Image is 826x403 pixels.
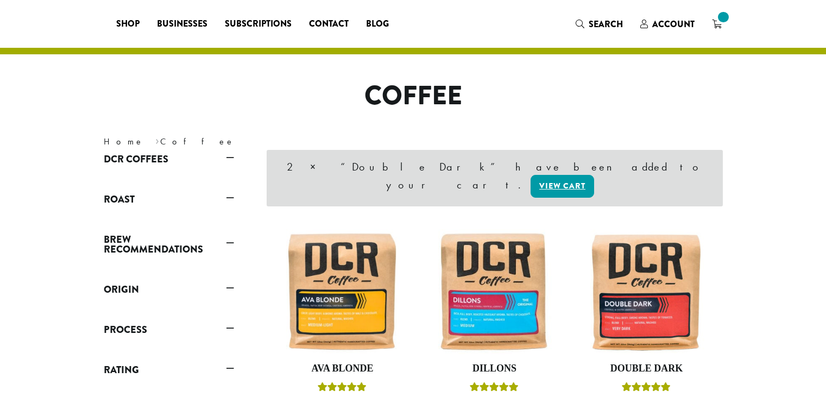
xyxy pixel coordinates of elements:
[567,15,632,33] a: Search
[309,17,349,31] span: Contact
[267,150,723,206] div: 2 × “Double Dark” have been added to your cart.
[318,381,367,397] div: Rated 5.00 out of 5
[589,18,623,30] span: Search
[104,299,234,307] div: Origin
[104,259,234,267] div: Brew Recommendations
[155,131,159,148] span: ›
[116,17,140,31] span: Shop
[104,209,234,217] div: Roast
[104,150,234,168] a: DCR Coffees
[104,339,234,348] div: Process
[470,381,519,397] div: Rated 5.00 out of 5
[104,135,397,148] nav: Breadcrumb
[432,229,557,354] img: Dillons-12oz-300x300.jpg
[96,80,731,112] h1: Coffee
[104,320,234,339] a: Process
[531,175,594,198] a: View cart
[108,15,148,33] a: Shop
[104,230,234,259] a: Brew Recommendations
[652,18,695,30] span: Account
[366,17,389,31] span: Blog
[225,17,292,31] span: Subscriptions
[280,229,405,354] img: Ava-Blonde-12oz-1-300x300.jpg
[104,190,234,209] a: Roast
[157,17,207,31] span: Businesses
[584,229,709,354] img: Double-Dark-12oz-300x300.jpg
[432,363,557,375] h4: Dillons
[622,381,671,397] div: Rated 4.50 out of 5
[584,363,709,375] h4: Double Dark
[104,136,144,147] a: Home
[104,280,234,299] a: Origin
[104,379,234,388] div: Rating
[104,168,234,177] div: DCR Coffees
[280,363,405,375] h4: Ava Blonde
[104,361,234,379] a: Rating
